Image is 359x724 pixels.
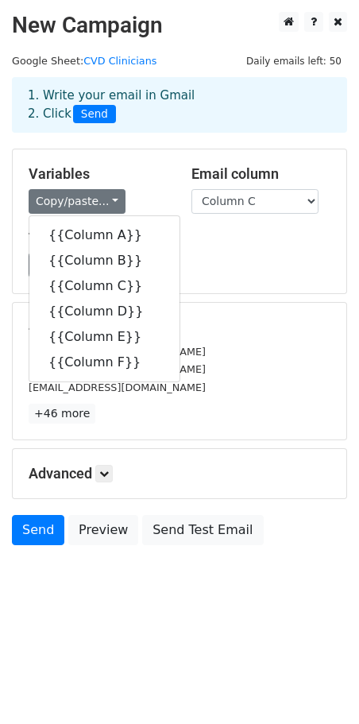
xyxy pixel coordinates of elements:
a: {{Column B}} [29,248,179,273]
a: Daily emails left: 50 [241,55,347,67]
a: +46 more [29,404,95,424]
a: {{Column A}} [29,223,179,248]
a: {{Column E}} [29,324,179,350]
small: [EMAIL_ADDRESS][DOMAIN_NAME] [29,346,206,358]
iframe: Chat Widget [280,648,359,724]
small: [EMAIL_ADDRESS][DOMAIN_NAME] [29,381,206,393]
span: Send [73,105,116,124]
a: CVD Clinicians [83,55,156,67]
a: Send Test Email [142,515,263,545]
a: {{Column C}} [29,273,179,299]
a: Preview [68,515,138,545]
small: Google Sheet: [12,55,156,67]
a: {{Column F}} [29,350,179,375]
h2: New Campaign [12,12,347,39]
h5: Advanced [29,465,330,482]
h5: Email column [191,165,330,183]
a: {{Column D}} [29,299,179,324]
div: 1. Write your email in Gmail 2. Click [16,87,343,123]
a: Send [12,515,64,545]
h5: Variables [29,165,168,183]
small: [EMAIL_ADDRESS][DOMAIN_NAME] [29,363,206,375]
span: Daily emails left: 50 [241,52,347,70]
